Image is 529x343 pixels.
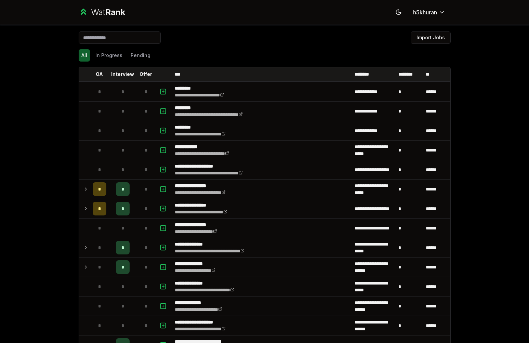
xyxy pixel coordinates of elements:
[96,71,103,78] p: OA
[79,49,90,62] button: All
[79,7,125,18] a: WatRank
[105,7,125,17] span: Rank
[413,8,437,16] span: h5khuran
[140,71,152,78] p: Offer
[411,31,451,44] button: Import Jobs
[93,49,125,62] button: In Progress
[128,49,153,62] button: Pending
[91,7,125,18] div: Wat
[408,6,451,18] button: h5khuran
[111,71,134,78] p: Interview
